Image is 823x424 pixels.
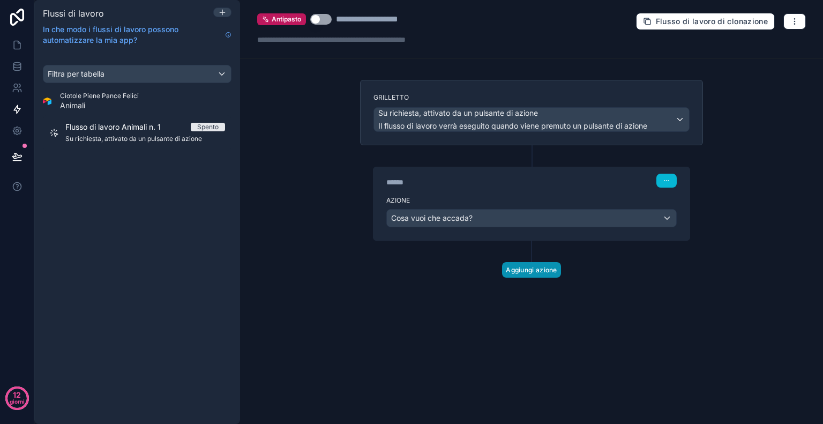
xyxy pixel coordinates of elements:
[43,25,178,44] font: In che modo i flussi di lavoro possono automatizzare la mia app?
[502,262,561,278] button: Aggiungi azione
[39,24,236,46] a: In che modo i flussi di lavoro possono automatizzare la mia app?
[43,8,104,19] font: Flussi di lavoro
[386,209,677,227] button: Cosa vuoi che accada?
[506,266,557,274] font: Aggiungi azione
[378,121,647,130] font: Il flusso di lavoro verrà eseguito quando viene premuto un pulsante di azione
[10,398,25,405] font: giorni
[13,390,21,399] font: 12
[272,15,301,23] font: Antipasto
[373,93,409,101] font: Grilletto
[656,17,768,26] font: Flusso di lavoro di clonazione
[386,196,410,204] font: Azione
[373,107,690,132] button: Su richiesta, attivato da un pulsante di azioneIl flusso di lavoro verrà eseguito quando viene pr...
[391,213,473,222] font: Cosa vuoi che accada?
[636,13,775,30] button: Flusso di lavoro di clonazione
[378,108,538,117] font: Su richiesta, attivato da un pulsante di azione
